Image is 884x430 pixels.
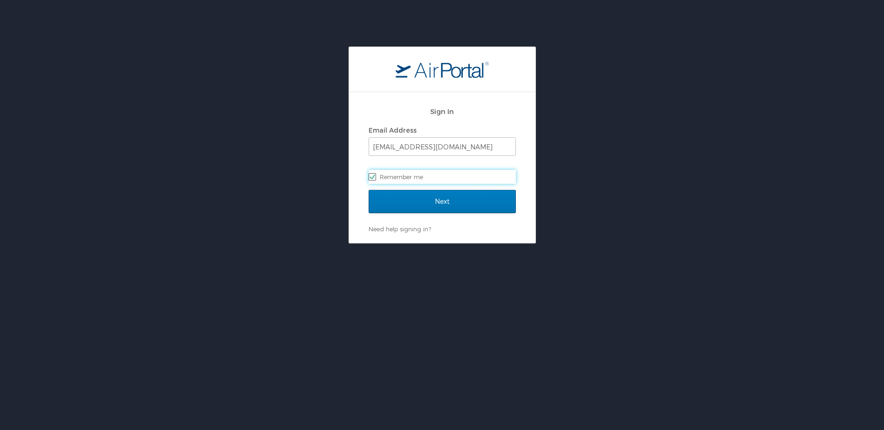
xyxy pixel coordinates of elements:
label: Remember me [369,170,516,184]
a: Need help signing in? [369,225,431,233]
h2: Sign In [369,106,516,117]
input: Next [369,190,516,213]
img: logo [396,61,489,78]
label: Email Address [369,126,417,134]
